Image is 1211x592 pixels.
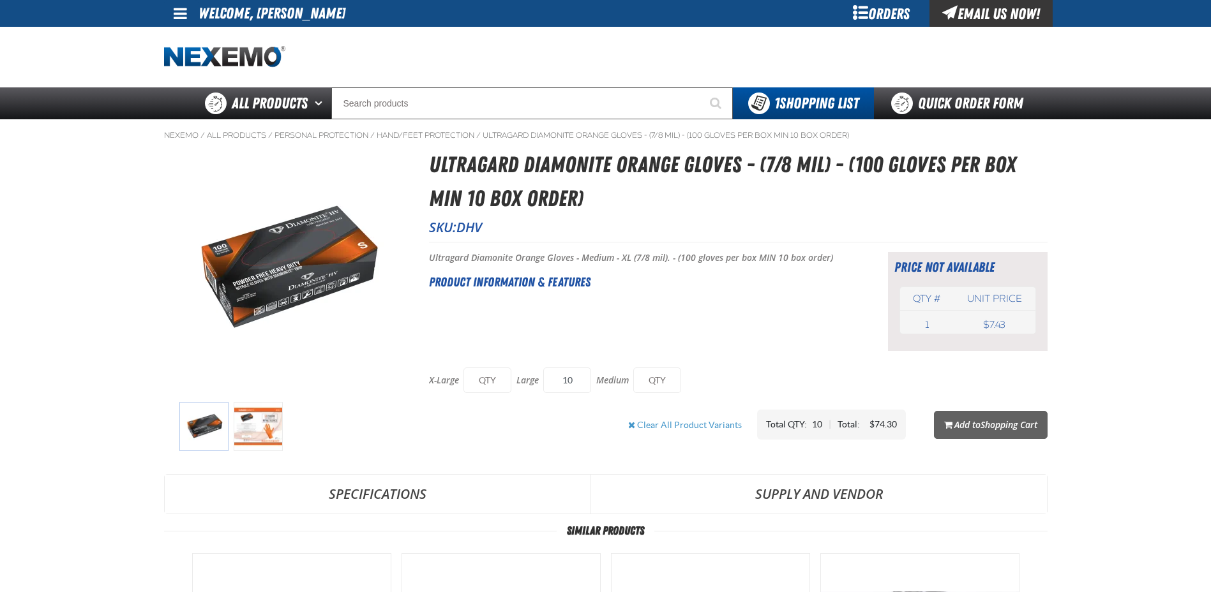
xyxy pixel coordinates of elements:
[874,87,1047,119] a: Quick Order Form
[981,418,1037,431] span: Shopping Cart
[516,374,539,387] p: Large
[370,130,375,140] span: /
[766,418,812,431] div: Total QTY:
[429,148,1048,215] h1: Ultragard Diamonite Orange Gloves - (7/8 mil) - (100 gloves per box MIN 10 box order)
[164,130,1048,140] nav: Breadcrumbs
[429,218,1048,236] p: SKU:
[164,130,199,140] a: Nexemo
[234,402,283,451] img: Ultragard Diamonite Orange Gloves - (7/8 mil) - (100 gloves per box MIN 10 box order)
[596,374,629,387] p: Medium
[456,218,482,236] span: DHV
[591,475,1047,513] a: Supply and Vendor
[207,130,266,140] a: All Products
[894,258,1041,276] div: Price not available
[463,367,511,393] input: QTY
[618,411,752,439] button: Clear All Product Variants
[232,92,308,115] span: All Products
[164,46,285,68] a: Home
[838,418,869,431] div: Total:
[557,524,654,537] span: Similar Products
[812,418,822,431] div: 10
[869,418,897,431] div: $74.30
[774,94,779,112] strong: 1
[165,475,590,513] a: Specifications
[954,418,1037,431] span: Add to
[165,201,406,337] img: Ultragard Diamonite Orange Gloves - (7/8 mil) - (100 gloves per box MIN 10 box order)
[268,130,273,140] span: /
[543,367,591,393] input: QTY
[774,94,859,112] span: Shopping List
[377,130,474,140] a: Hand/Feet Protection
[429,252,856,264] p: Ultragard Diamonite Orange Gloves - Medium - XL (7/8 mil). - (100 gloves per box MIN 10 box order)
[164,46,285,68] img: Nexemo logo
[331,87,733,119] input: Search
[179,402,229,451] img: Ultragard Diamonite Orange Gloves - (7/8 mil) - (100 gloves per box MIN 10 box order)
[900,287,954,311] th: Qty #
[925,319,929,330] span: 1
[829,418,831,431] div: |
[934,411,1048,439] button: Add toShopping Cart
[483,130,849,140] a: Ultragard Diamonite Orange Gloves - (7/8 mil) - (100 gloves per box MIN 10 box order)
[701,87,733,119] button: Start Searching
[954,287,1035,311] th: Unit price
[633,367,681,393] input: QTY
[200,130,205,140] span: /
[733,87,874,119] button: You have 1 Shopping List. Open to view details
[310,87,331,119] button: Open All Products pages
[429,374,459,387] p: X-Large
[429,272,856,292] h2: Product Information & Features
[476,130,481,140] span: /
[275,130,368,140] a: Personal Protection
[954,316,1035,334] td: $7.43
